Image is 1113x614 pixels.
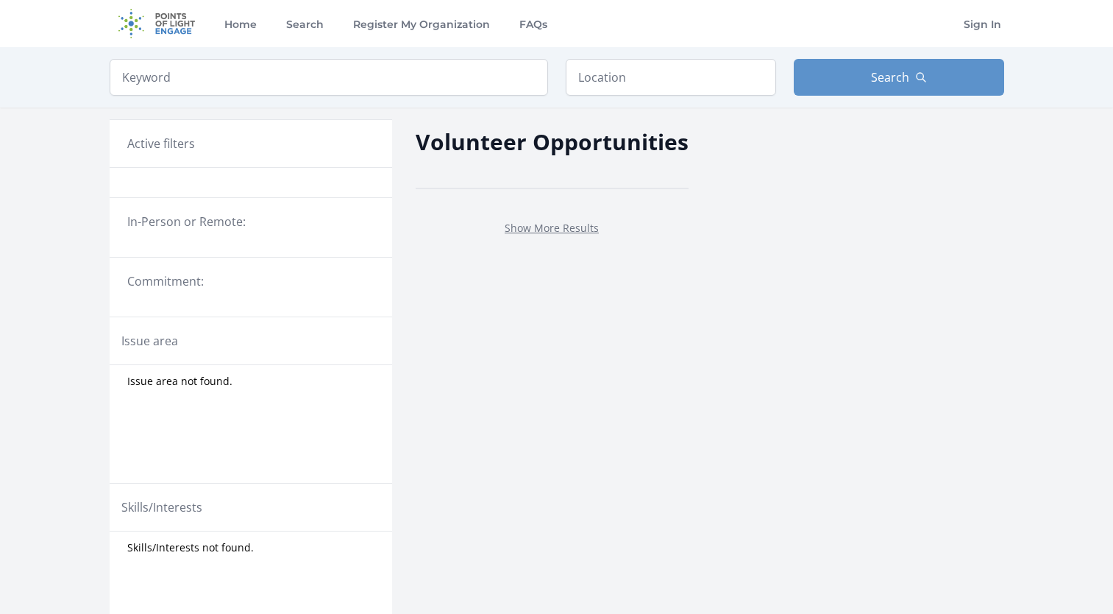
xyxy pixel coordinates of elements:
[110,59,548,96] input: Keyword
[127,213,374,230] legend: In-Person or Remote:
[127,135,195,152] h3: Active filters
[127,272,374,290] legend: Commitment:
[127,540,254,555] span: Skills/Interests not found.
[121,332,178,350] legend: Issue area
[871,68,909,86] span: Search
[416,125,689,158] h2: Volunteer Opportunities
[566,59,776,96] input: Location
[505,221,599,235] a: Show More Results
[127,374,232,389] span: Issue area not found.
[794,59,1004,96] button: Search
[121,498,202,516] legend: Skills/Interests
